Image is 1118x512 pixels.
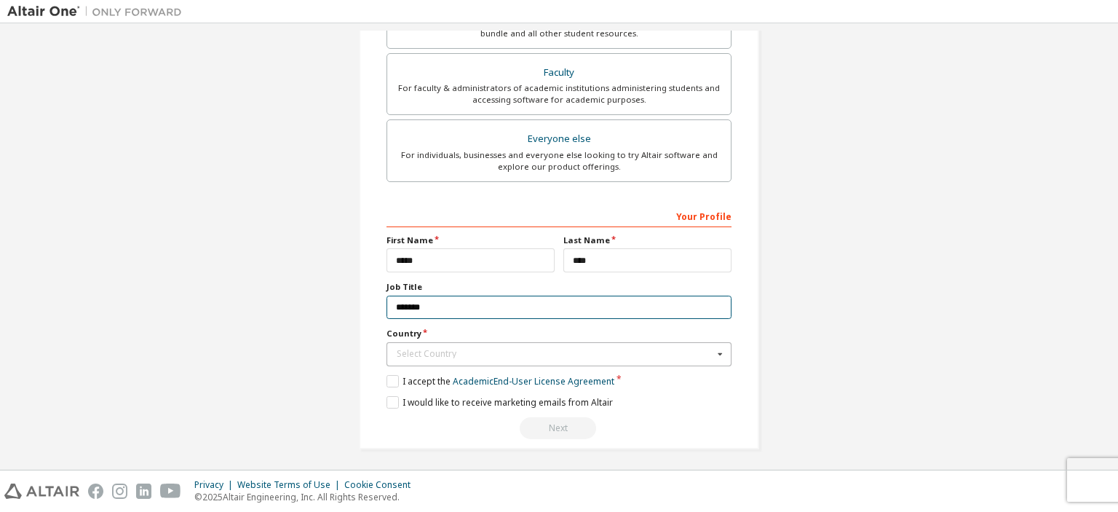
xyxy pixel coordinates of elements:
img: facebook.svg [88,484,103,499]
div: Select Country [397,350,713,358]
div: Read and acccept EULA to continue [386,417,732,439]
img: instagram.svg [112,484,127,499]
label: I accept the [386,375,614,387]
img: linkedin.svg [136,484,151,499]
div: For faculty & administrators of academic institutions administering students and accessing softwa... [396,82,722,106]
img: Altair One [7,4,189,19]
div: Cookie Consent [344,479,419,491]
img: youtube.svg [160,484,181,499]
label: Country [386,328,732,339]
label: Last Name [563,235,732,246]
label: First Name [386,235,555,246]
div: Your Profile [386,204,732,227]
div: Website Terms of Use [237,479,344,491]
label: Job Title [386,281,732,293]
img: altair_logo.svg [4,484,79,499]
p: © 2025 Altair Engineering, Inc. All Rights Reserved. [194,491,419,503]
a: Academic End-User License Agreement [453,375,614,387]
div: Everyone else [396,129,722,149]
label: I would like to receive marketing emails from Altair [386,396,613,409]
div: Privacy [194,479,237,491]
div: For individuals, businesses and everyone else looking to try Altair software and explore our prod... [396,149,722,173]
div: Faculty [396,63,722,83]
